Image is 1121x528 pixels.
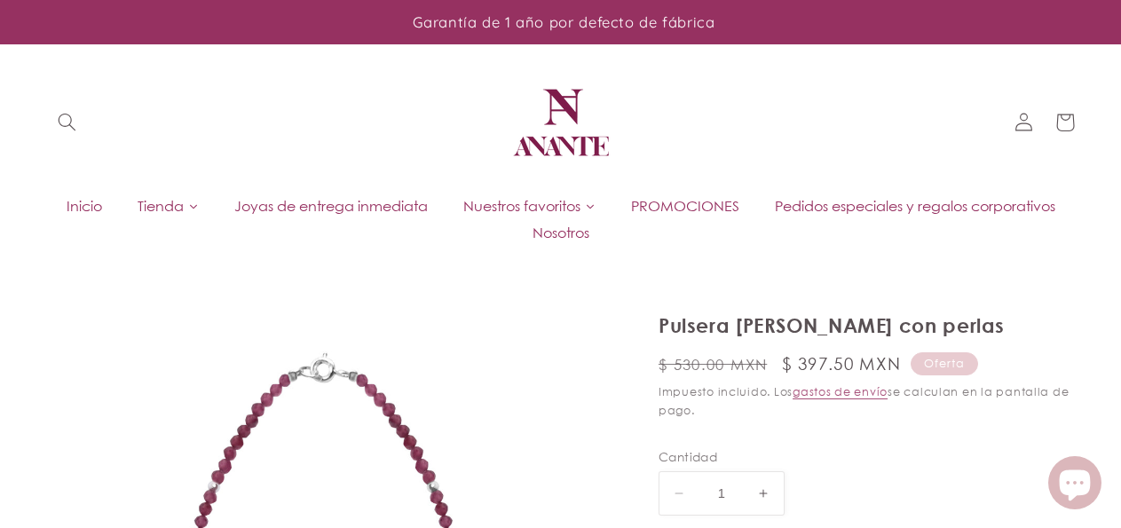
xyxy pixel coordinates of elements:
label: Cantidad [659,448,1069,466]
a: Anante Joyería | Diseño mexicano [501,62,621,183]
span: $ 397.50 MXN [782,352,901,377]
img: Anante Joyería | Diseño mexicano [508,69,614,176]
a: Pedidos especiales y regalos corporativos [757,193,1073,219]
span: PROMOCIONES [631,196,739,216]
h1: Pulsera [PERSON_NAME] con perlas [659,313,1075,339]
a: Inicio [49,193,120,219]
span: Oferta [911,352,978,375]
a: Tienda [120,193,217,219]
a: gastos de envío [793,384,888,398]
span: Nuestros favoritos [463,196,580,216]
span: Joyas de entrega inmediata [234,196,428,216]
span: Tienda [138,196,184,216]
span: Inicio [67,196,102,216]
a: Joyas de entrega inmediata [217,193,446,219]
s: $ 530.00 MXN [659,354,767,376]
summary: Búsqueda [47,102,88,143]
a: PROMOCIONES [613,193,757,219]
span: Garantía de 1 año por defecto de fábrica [413,12,714,31]
a: Nuestros favoritos [446,193,613,219]
a: Nosotros [515,219,607,246]
span: Nosotros [533,223,589,242]
inbox-online-store-chat: Chat de la tienda online Shopify [1043,456,1107,514]
div: Impuesto incluido. Los se calculan en la pantalla de pago. [659,382,1075,420]
span: Pedidos especiales y regalos corporativos [775,196,1055,216]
